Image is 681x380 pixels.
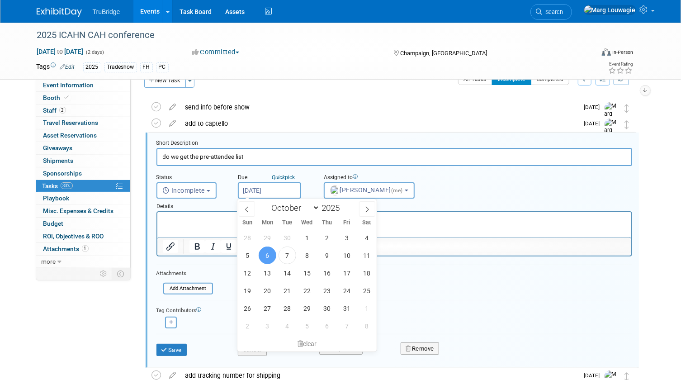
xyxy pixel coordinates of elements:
[93,8,120,15] span: TruBridge
[156,344,187,356] button: Save
[34,27,583,43] div: 2025 ICAHN CAH conference
[612,49,634,56] div: In-Person
[156,182,217,199] button: Incomplete
[279,247,296,264] span: October 7, 2025
[338,299,356,317] span: October 31, 2025
[338,229,356,247] span: October 3, 2025
[36,180,130,192] a: Tasks33%
[584,372,605,379] span: [DATE]
[358,299,376,317] span: November 1, 2025
[401,342,439,355] button: Remove
[163,187,205,194] span: Incomplete
[156,174,224,182] div: Status
[338,282,356,299] span: October 24, 2025
[279,229,296,247] span: September 30, 2025
[37,8,82,17] img: ExhibitDay
[358,317,376,335] span: November 8, 2025
[318,229,336,247] span: October 2, 2025
[83,62,101,72] div: 2025
[318,299,336,317] span: October 30, 2025
[320,203,347,213] input: Year
[42,258,56,265] span: more
[43,157,74,164] span: Shipments
[239,299,256,317] span: October 26, 2025
[61,182,73,189] span: 33%
[391,187,403,194] span: (me)
[156,305,632,314] div: Tag Contributors
[298,317,316,335] span: November 5, 2025
[605,102,618,134] img: Marg Louwagie
[279,299,296,317] span: October 28, 2025
[338,264,356,282] span: October 17, 2025
[279,264,296,282] span: October 14, 2025
[239,264,256,282] span: October 12, 2025
[543,9,563,15] span: Search
[36,243,130,255] a: Attachments1
[165,119,181,128] a: edit
[297,220,317,226] span: Wed
[165,103,181,111] a: edit
[584,104,605,110] span: [DATE]
[318,282,336,299] span: October 23, 2025
[330,186,405,194] span: [PERSON_NAME]
[43,182,73,190] span: Tasks
[239,317,256,335] span: November 2, 2025
[221,240,236,253] button: Underline
[324,174,433,182] div: Assigned to
[156,270,213,277] div: Attachments
[530,4,572,20] a: Search
[59,107,66,114] span: 2
[189,47,243,57] button: Committed
[358,229,376,247] span: October 4, 2025
[259,264,276,282] span: October 13, 2025
[337,220,357,226] span: Fri
[605,119,618,151] img: Marg Louwagie
[609,62,633,66] div: Event Rating
[36,167,130,180] a: Sponsorships
[259,317,276,335] span: November 3, 2025
[37,62,75,72] td: Tags
[43,195,70,202] span: Playbook
[298,264,316,282] span: October 15, 2025
[277,220,297,226] span: Tue
[358,282,376,299] span: October 25, 2025
[36,155,130,167] a: Shipments
[140,62,153,72] div: FH
[65,95,69,100] i: Booth reservation complete
[43,107,66,114] span: Staff
[237,336,377,351] div: clear
[268,202,320,214] select: Month
[60,64,75,70] a: Edit
[205,240,220,253] button: Italic
[85,49,104,55] span: (2 days)
[56,48,65,55] span: to
[279,282,296,299] span: October 21, 2025
[36,117,130,129] a: Travel Reservations
[298,229,316,247] span: October 1, 2025
[156,148,632,166] input: Name of task or a short description
[545,47,634,61] div: Event Format
[156,62,169,72] div: PC
[602,48,611,56] img: Format-Inperson.png
[625,120,629,129] i: Move task
[238,174,310,182] div: Due
[36,142,130,154] a: Giveaways
[36,129,130,142] a: Asset Reservations
[36,192,130,204] a: Playbook
[43,233,104,240] span: ROI, Objectives & ROO
[36,218,130,230] a: Budget
[36,256,130,268] a: more
[259,247,276,264] span: October 6, 2025
[272,174,285,180] i: Quick
[156,199,632,211] div: Details
[318,247,336,264] span: October 9, 2025
[584,120,605,127] span: [DATE]
[163,240,178,253] button: Insert/edit link
[36,104,130,117] a: Staff2
[239,247,256,264] span: October 5, 2025
[36,205,130,217] a: Misc. Expenses & Credits
[318,264,336,282] span: October 16, 2025
[237,220,257,226] span: Sun
[584,5,636,15] img: Marg Louwagie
